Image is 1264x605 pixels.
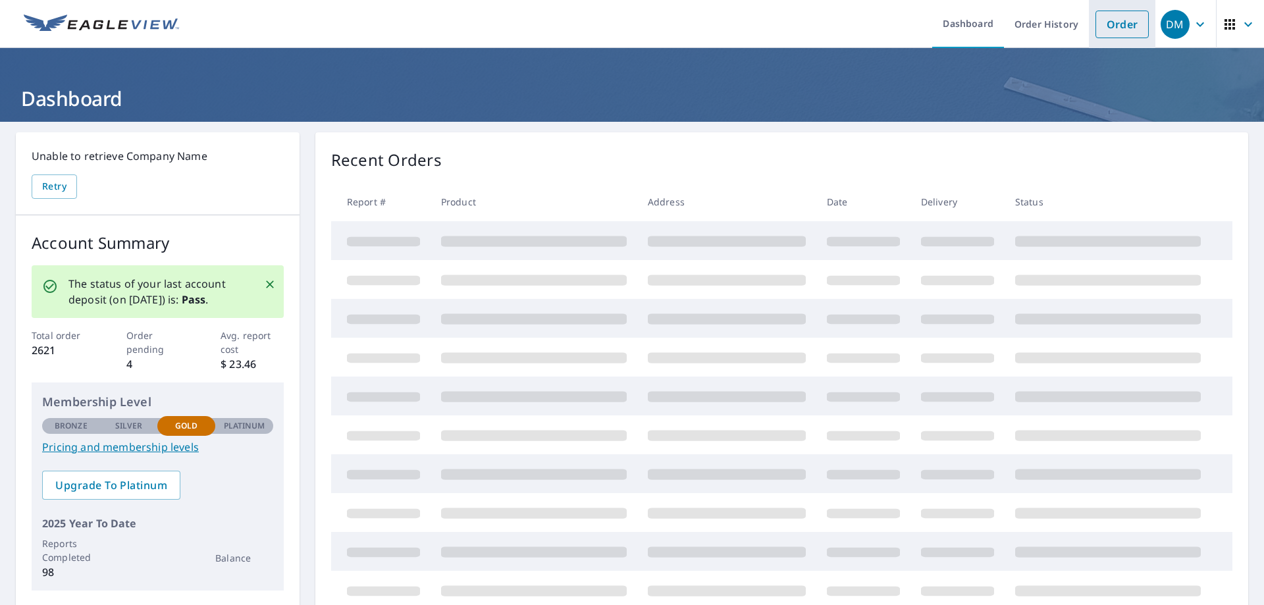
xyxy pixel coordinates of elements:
[32,329,95,342] p: Total order
[42,515,273,531] p: 2025 Year To Date
[637,182,816,221] th: Address
[42,471,180,500] a: Upgrade To Platinum
[182,292,206,307] b: Pass
[42,439,273,455] a: Pricing and membership levels
[32,148,284,164] p: Unable to retrieve Company Name
[55,420,88,432] p: Bronze
[42,393,273,411] p: Membership Level
[126,329,190,356] p: Order pending
[331,148,442,172] p: Recent Orders
[115,420,143,432] p: Silver
[32,342,95,358] p: 2621
[221,356,284,372] p: $ 23.46
[68,276,248,307] p: The status of your last account deposit (on [DATE]) is: .
[431,182,637,221] th: Product
[32,231,284,255] p: Account Summary
[16,85,1248,112] h1: Dashboard
[42,178,66,195] span: Retry
[910,182,1005,221] th: Delivery
[53,478,170,492] span: Upgrade To Platinum
[1161,10,1190,39] div: DM
[32,174,77,199] button: Retry
[24,14,179,34] img: EV Logo
[126,356,190,372] p: 4
[42,564,100,580] p: 98
[1095,11,1149,38] a: Order
[261,276,278,293] button: Close
[1005,182,1211,221] th: Status
[221,329,284,356] p: Avg. report cost
[175,420,197,432] p: Gold
[331,182,431,221] th: Report #
[42,537,100,564] p: Reports Completed
[816,182,910,221] th: Date
[215,551,273,565] p: Balance
[224,420,265,432] p: Platinum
